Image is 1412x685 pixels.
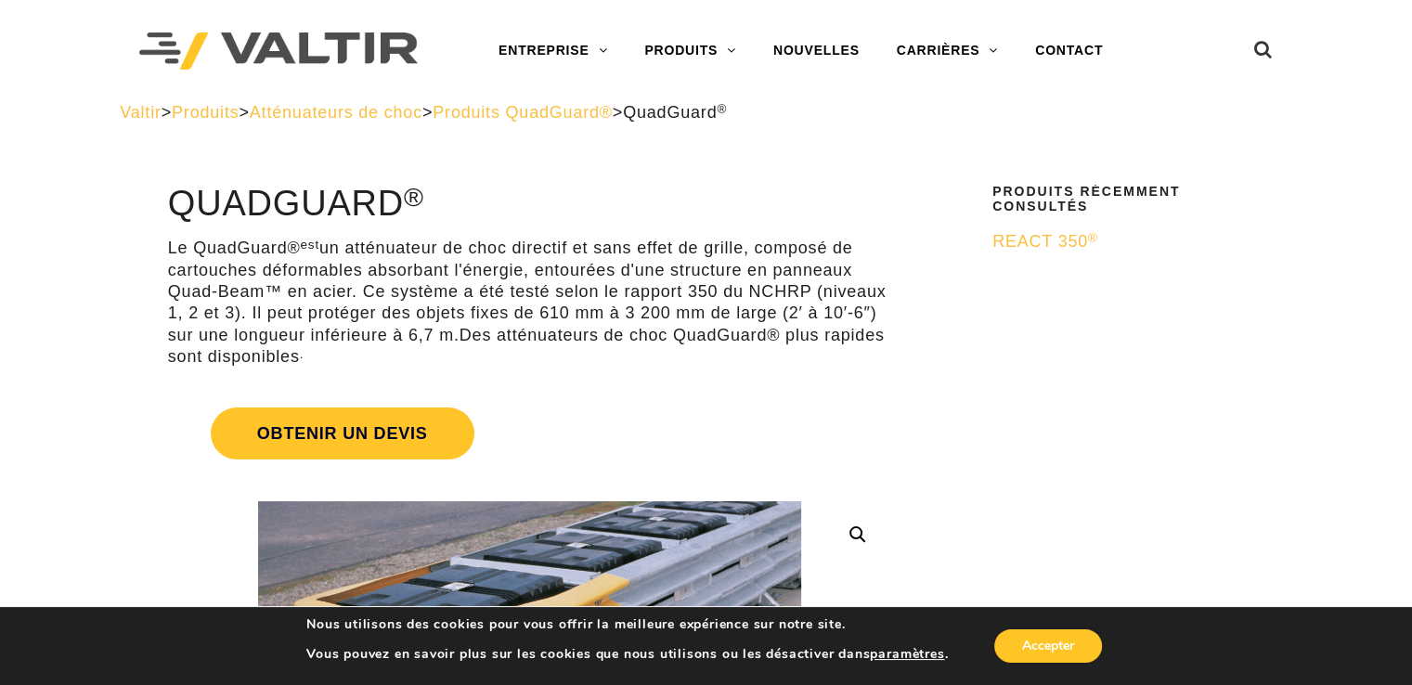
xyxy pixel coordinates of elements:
[626,32,755,70] a: PRODUITS
[992,231,1280,252] a: REACT 350®
[239,103,249,122] font: >
[870,646,944,663] button: paramètres
[1088,231,1098,245] font: ®
[992,184,1180,213] font: Produits récemment consultés
[613,103,623,122] font: >
[755,32,878,70] a: NOUVELLES
[422,103,433,122] font: >
[433,103,613,122] a: Produits QuadGuard®
[480,32,626,70] a: ENTREPRISE
[499,43,589,58] font: ENTREPRISE
[168,184,404,223] font: QuadGuard
[300,347,304,361] font: .
[168,385,891,482] a: Obtenir un devis
[773,43,860,58] font: NOUVELLES
[168,239,887,344] font: un atténuateur de choc directif et sans effet de grille, composé de cartouches déformables absorb...
[306,615,845,633] font: Nous utilisons des cookies pour vous offrir la meilleure expérience sur notre site.
[172,103,239,122] a: Produits
[994,629,1102,663] button: Accepter
[992,232,1088,251] font: REACT 350
[168,239,301,257] font: Le QuadGuard®
[897,43,980,58] font: CARRIÈRES
[139,32,418,71] img: Valtir
[306,645,870,663] font: Vous pouvez en savoir plus sur les cookies que nous utilisons ou les désactiver dans
[717,102,727,116] font: ®
[301,238,319,252] font: est
[250,103,422,122] a: Atténuateurs de choc
[1017,32,1121,70] a: CONTACT
[162,103,172,122] font: >
[878,32,1017,70] a: CARRIÈRES
[404,182,424,212] font: ®
[870,645,944,663] font: paramètres
[168,326,885,366] font: Des atténuateurs de choc QuadGuard® plus rapides sont disponibles
[623,103,717,122] font: QuadGuard
[1035,43,1103,58] font: CONTACT
[257,425,428,444] font: Obtenir un devis
[644,43,718,58] font: PRODUITS
[944,645,948,663] font: .
[1022,637,1074,654] font: Accepter
[120,103,161,122] a: Valtir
